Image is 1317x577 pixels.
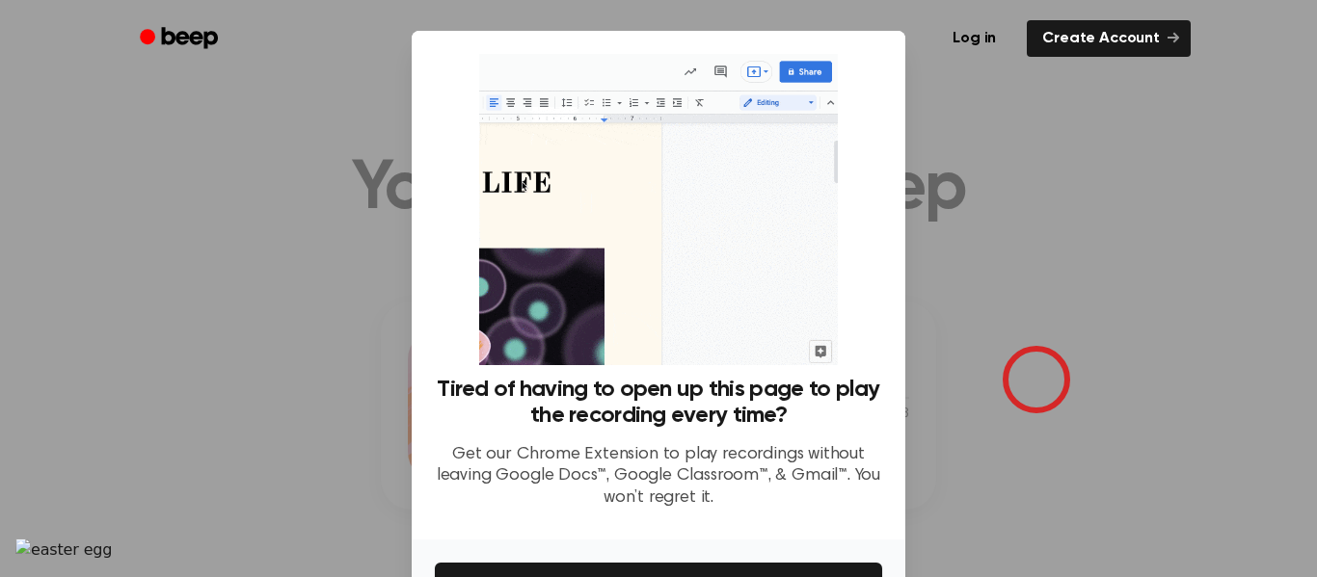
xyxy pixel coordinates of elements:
[435,377,882,429] h3: Tired of having to open up this page to play the recording every time?
[1027,20,1191,57] a: Create Account
[933,16,1015,61] a: Log in
[479,54,837,365] img: Beep extension in action
[15,538,112,562] img: easter egg
[435,444,882,510] p: Get our Chrome Extension to play recordings without leaving Google Docs™, Google Classroom™, & Gm...
[126,20,235,58] a: Beep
